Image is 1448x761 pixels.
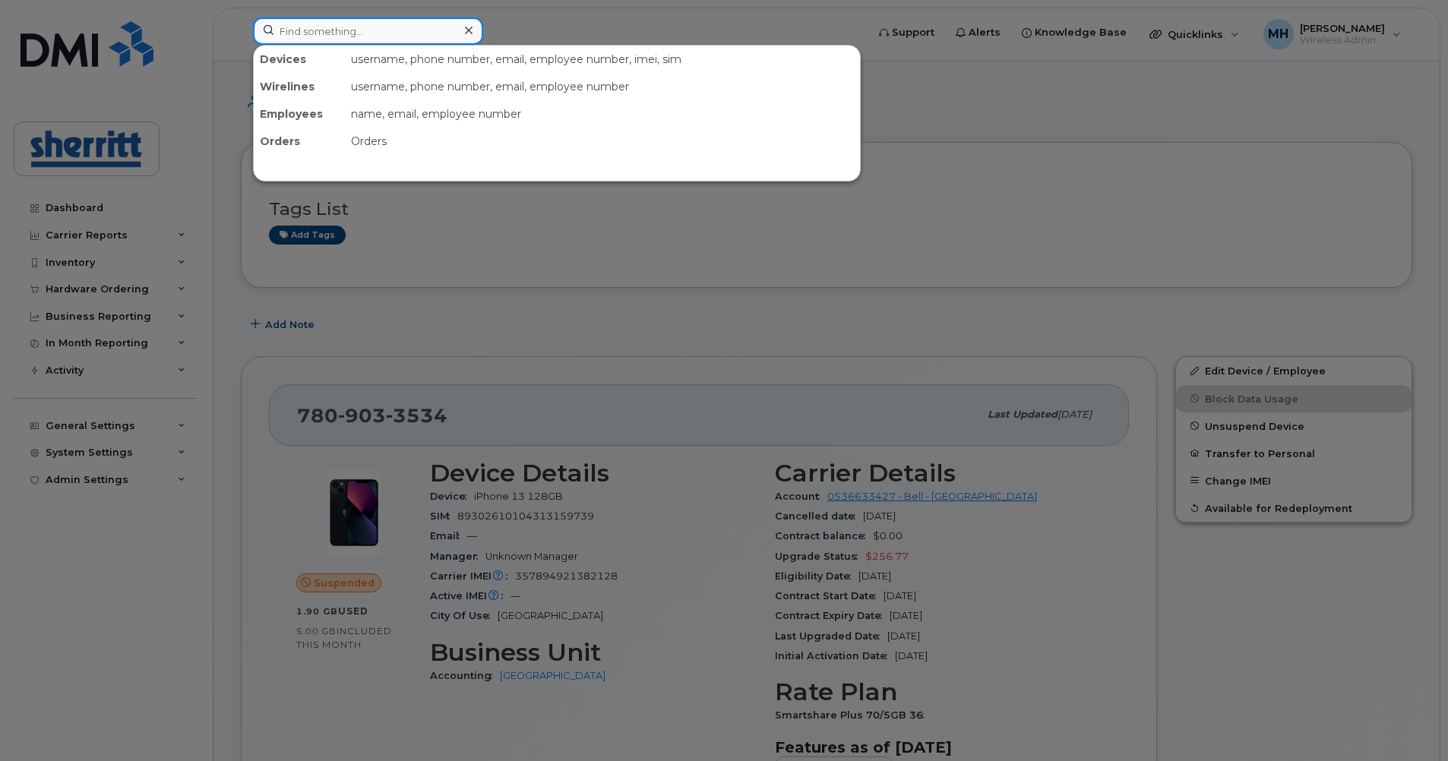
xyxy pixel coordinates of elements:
div: Devices [254,46,345,73]
div: Wirelines [254,73,345,100]
div: Orders [345,128,860,155]
div: username, phone number, email, employee number, imei, sim [345,46,860,73]
div: username, phone number, email, employee number [345,73,860,100]
div: name, email, employee number [345,100,860,128]
div: Orders [254,128,345,155]
div: Employees [254,100,345,128]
